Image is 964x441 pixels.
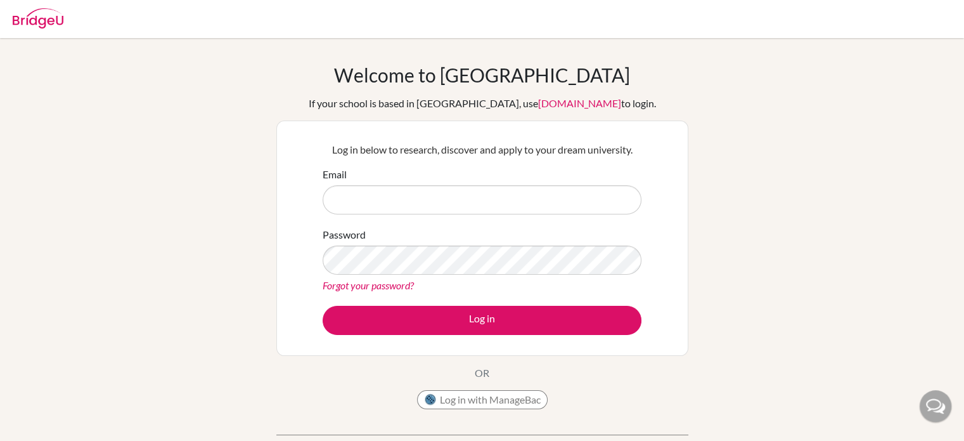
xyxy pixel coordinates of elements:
[29,9,55,20] span: Help
[417,390,548,409] button: Log in with ManageBac
[323,142,641,157] p: Log in below to research, discover and apply to your dream university.
[13,8,63,29] img: Bridge-U
[334,63,630,86] h1: Welcome to [GEOGRAPHIC_DATA]
[323,279,414,291] a: Forgot your password?
[323,227,366,242] label: Password
[475,365,489,381] p: OR
[309,96,656,111] div: If your school is based in [GEOGRAPHIC_DATA], use to login.
[323,306,641,335] button: Log in
[538,97,621,109] a: [DOMAIN_NAME]
[323,167,347,182] label: Email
